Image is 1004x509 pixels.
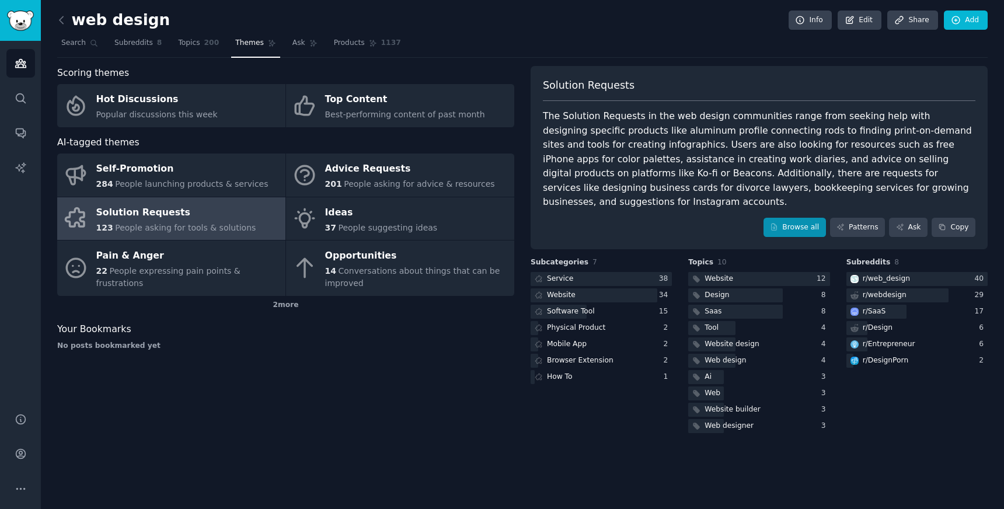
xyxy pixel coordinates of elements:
[57,34,102,58] a: Search
[96,266,107,276] span: 22
[531,337,672,352] a: Mobile App2
[57,322,131,337] span: Your Bookmarks
[547,290,576,301] div: Website
[846,288,988,303] a: r/webdesign29
[547,274,573,284] div: Service
[531,305,672,319] a: Software Tool15
[821,323,830,333] div: 4
[543,78,635,93] span: Solution Requests
[705,372,712,382] div: Ai
[932,218,975,238] button: Copy
[96,160,269,179] div: Self-Promotion
[705,339,759,350] div: Website design
[325,90,485,109] div: Top Content
[547,339,587,350] div: Mobile App
[688,419,829,434] a: Web designer3
[292,38,305,48] span: Ask
[664,372,672,382] div: 1
[850,340,859,348] img: Entrepreneur
[57,240,285,296] a: Pain & Anger22People expressing pain points & frustrations
[821,355,830,366] div: 4
[821,306,830,317] div: 8
[110,34,166,58] a: Subreddits8
[325,247,508,266] div: Opportunities
[57,135,140,150] span: AI-tagged themes
[894,258,899,266] span: 8
[344,179,494,189] span: People asking for advice & resources
[325,223,336,232] span: 37
[821,421,830,431] div: 3
[979,355,988,366] div: 2
[688,370,829,385] a: Ai3
[115,223,256,232] span: People asking for tools & solutions
[57,197,285,240] a: Solution Requests123People asking for tools & solutions
[846,257,891,268] span: Subreddits
[705,274,733,284] div: Website
[705,355,746,366] div: Web design
[664,339,672,350] div: 2
[381,38,401,48] span: 1137
[96,247,280,266] div: Pain & Anger
[821,339,830,350] div: 4
[325,203,438,222] div: Ideas
[531,354,672,368] a: Browser Extension2
[863,306,886,317] div: r/ SaaS
[846,305,988,319] a: SaaSr/SaaS17
[821,388,830,399] div: 3
[846,354,988,368] a: DesignPornr/DesignPorn2
[592,258,597,266] span: 7
[717,258,727,266] span: 10
[334,38,365,48] span: Products
[96,266,240,288] span: People expressing pain points & frustrations
[115,179,268,189] span: People launching products & services
[974,274,988,284] div: 40
[688,386,829,401] a: Web3
[57,296,514,315] div: 2 more
[547,306,595,317] div: Software Tool
[688,257,713,268] span: Topics
[850,275,859,283] img: web_design
[664,355,672,366] div: 2
[547,323,605,333] div: Physical Product
[531,370,672,385] a: How To1
[705,323,719,333] div: Tool
[659,274,672,284] div: 38
[846,321,988,336] a: r/Design6
[325,266,500,288] span: Conversations about things that can be improved
[547,372,573,382] div: How To
[96,203,256,222] div: Solution Requests
[846,272,988,287] a: web_designr/web_design40
[863,290,907,301] div: r/ webdesign
[850,357,859,365] img: DesignPorn
[531,272,672,287] a: Service38
[325,179,342,189] span: 201
[231,34,280,58] a: Themes
[57,11,170,30] h2: web design
[974,290,988,301] div: 29
[846,337,988,352] a: Entrepreneurr/Entrepreneur6
[286,84,514,127] a: Top ContentBest-performing content of past month
[325,160,495,179] div: Advice Requests
[850,308,859,316] img: SaaS
[688,354,829,368] a: Web design4
[705,405,760,415] div: Website builder
[96,223,113,232] span: 123
[974,306,988,317] div: 17
[61,38,86,48] span: Search
[887,11,937,30] a: Share
[57,154,285,197] a: Self-Promotion284People launching products & services
[57,84,285,127] a: Hot DiscussionsPopular discussions this week
[531,321,672,336] a: Physical Product2
[821,405,830,415] div: 3
[688,337,829,352] a: Website design4
[705,306,721,317] div: Saas
[705,388,720,399] div: Web
[204,38,219,48] span: 200
[338,223,437,232] span: People suggesting ideas
[96,90,218,109] div: Hot Discussions
[57,66,129,81] span: Scoring themes
[174,34,223,58] a: Topics200
[817,274,830,284] div: 12
[531,288,672,303] a: Website34
[96,110,218,119] span: Popular discussions this week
